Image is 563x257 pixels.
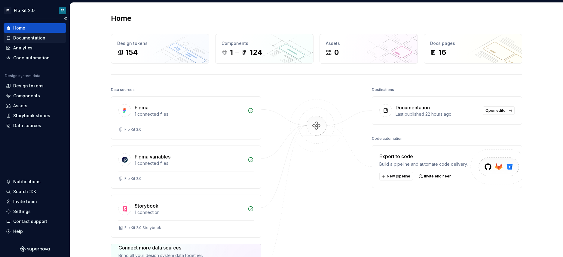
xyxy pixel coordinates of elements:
[396,104,430,111] div: Documentation
[13,55,50,61] div: Code automation
[387,174,410,179] span: New pipeline
[4,227,66,236] button: Help
[111,86,135,94] div: Data sources
[334,48,339,57] div: 0
[13,35,45,41] div: Documentation
[61,8,65,13] div: FR
[126,48,138,57] div: 154
[111,34,209,64] a: Design tokens154
[20,246,50,252] svg: Supernova Logo
[111,96,261,139] a: Figma1 connected filesFlo Kit 2.0
[4,111,66,121] a: Storybook stories
[135,153,170,160] div: Figma variables
[424,34,522,64] a: Docs pages16
[4,91,66,101] a: Components
[13,83,44,89] div: Design tokens
[13,93,40,99] div: Components
[379,172,413,180] button: New pipeline
[485,108,507,113] span: Open editor
[135,160,244,166] div: 1 connected files
[13,179,41,185] div: Notifications
[13,218,47,224] div: Contact support
[417,172,454,180] a: Invite engineer
[372,134,402,143] div: Code automation
[111,14,131,23] h2: Home
[439,48,446,57] div: 16
[4,53,66,63] a: Code automation
[135,104,148,111] div: Figma
[4,43,66,53] a: Analytics
[4,217,66,226] button: Contact support
[5,74,40,78] div: Design system data
[230,48,233,57] div: 1
[13,208,31,215] div: Settings
[222,40,307,46] div: Components
[13,113,50,119] div: Storybook stories
[13,199,37,205] div: Invite team
[379,153,468,160] div: Export to code
[326,40,412,46] div: Assets
[14,8,35,14] div: Flo Kit 2.0
[118,244,203,251] div: Connect more data sources
[61,14,70,23] button: Collapse sidebar
[4,197,66,206] a: Invite team
[13,103,27,109] div: Assets
[250,48,262,57] div: 124
[4,121,66,130] a: Data sources
[379,161,468,167] div: Build a pipeline and automate code delivery.
[4,33,66,43] a: Documentation
[135,209,244,215] div: 1 connection
[320,34,418,64] a: Assets0
[4,101,66,111] a: Assets
[124,176,142,181] div: Flo Kit 2.0
[215,34,314,64] a: Components1124
[396,111,479,117] div: Last published 22 hours ago
[372,86,394,94] div: Destinations
[430,40,516,46] div: Docs pages
[4,81,66,91] a: Design tokens
[4,187,66,196] button: Search ⌘K
[124,127,142,132] div: Flo Kit 2.0
[135,111,244,117] div: 1 connected files
[1,4,69,17] button: FRFlo Kit 2.0FR
[4,207,66,216] a: Settings
[135,202,158,209] div: Storybook
[4,23,66,33] a: Home
[4,7,11,14] div: FR
[13,45,32,51] div: Analytics
[117,40,203,46] div: Design tokens
[13,189,36,195] div: Search ⌘K
[124,225,161,230] div: Flo Kit 2.0 Storybook
[111,146,261,189] a: Figma variables1 connected filesFlo Kit 2.0
[4,177,66,186] button: Notifications
[13,228,23,234] div: Help
[424,174,451,179] span: Invite engineer
[111,195,261,238] a: Storybook1 connectionFlo Kit 2.0 Storybook
[13,25,25,31] div: Home
[13,123,41,129] div: Data sources
[483,106,515,115] a: Open editor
